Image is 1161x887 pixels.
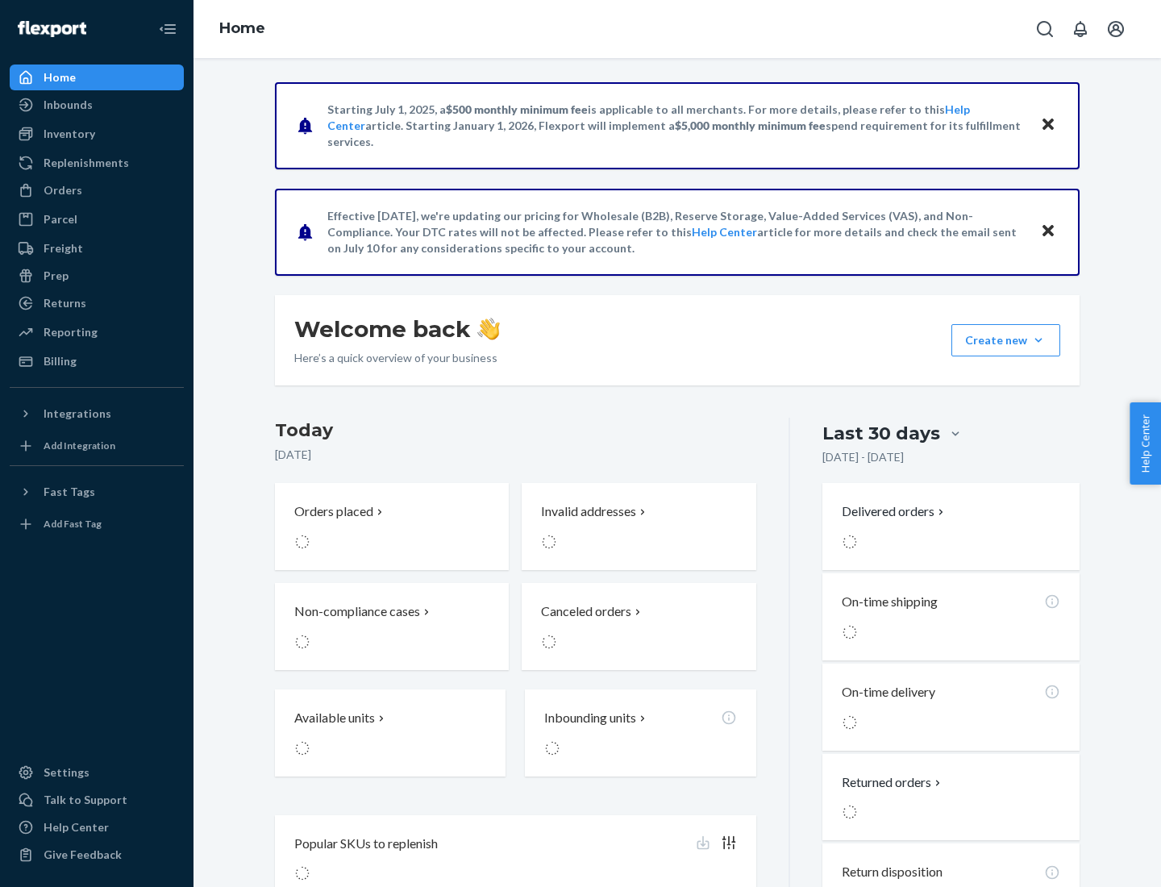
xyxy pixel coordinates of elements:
a: Talk to Support [10,787,184,813]
a: Inbounds [10,92,184,118]
button: Create new [951,324,1060,356]
button: Delivered orders [842,502,947,521]
div: Last 30 days [822,421,940,446]
div: Add Fast Tag [44,517,102,531]
a: Returns [10,290,184,316]
button: Close [1038,220,1059,244]
ol: breadcrumbs [206,6,278,52]
button: Close [1038,114,1059,137]
button: Returned orders [842,773,944,792]
button: Open notifications [1064,13,1096,45]
a: Parcel [10,206,184,232]
div: Replenishments [44,155,129,171]
a: Settings [10,760,184,785]
div: Talk to Support [44,792,127,808]
button: Give Feedback [10,842,184,868]
div: Help Center [44,819,109,835]
p: Here’s a quick overview of your business [294,350,500,366]
p: On-time shipping [842,593,938,611]
p: Canceled orders [541,602,631,621]
div: Give Feedback [44,847,122,863]
a: Add Fast Tag [10,511,184,537]
button: Inbounding units [525,689,755,777]
a: Help Center [10,814,184,840]
button: Canceled orders [522,583,755,670]
p: Starting July 1, 2025, a is applicable to all merchants. For more details, please refer to this a... [327,102,1025,150]
div: Add Integration [44,439,115,452]
button: Open account menu [1100,13,1132,45]
img: hand-wave emoji [477,318,500,340]
a: Freight [10,235,184,261]
div: Settings [44,764,89,781]
button: Help Center [1130,402,1161,485]
p: Return disposition [842,863,943,881]
div: Returns [44,295,86,311]
p: Orders placed [294,502,373,521]
span: $5,000 monthly minimum fee [675,119,826,132]
a: Orders [10,177,184,203]
p: Popular SKUs to replenish [294,835,438,853]
button: Available units [275,689,506,777]
p: Invalid addresses [541,502,636,521]
h3: Today [275,418,756,443]
a: Replenishments [10,150,184,176]
div: Prep [44,268,69,284]
a: Home [10,65,184,90]
p: [DATE] - [DATE] [822,449,904,465]
a: Add Integration [10,433,184,459]
div: Orders [44,182,82,198]
div: Fast Tags [44,484,95,500]
p: Non-compliance cases [294,602,420,621]
div: Parcel [44,211,77,227]
a: Reporting [10,319,184,345]
div: Reporting [44,324,98,340]
div: Inventory [44,126,95,142]
a: Prep [10,263,184,289]
button: Orders placed [275,483,509,570]
a: Inventory [10,121,184,147]
div: Freight [44,240,83,256]
p: Inbounding units [544,709,636,727]
div: Home [44,69,76,85]
div: Inbounds [44,97,93,113]
p: Available units [294,709,375,727]
h1: Welcome back [294,314,500,344]
div: Integrations [44,406,111,422]
button: Fast Tags [10,479,184,505]
span: $500 monthly minimum fee [446,102,588,116]
button: Close Navigation [152,13,184,45]
p: Effective [DATE], we're updating our pricing for Wholesale (B2B), Reserve Storage, Value-Added Se... [327,208,1025,256]
div: Billing [44,353,77,369]
a: Home [219,19,265,37]
p: [DATE] [275,447,756,463]
button: Invalid addresses [522,483,755,570]
button: Open Search Box [1029,13,1061,45]
a: Billing [10,348,184,374]
a: Help Center [692,225,757,239]
img: Flexport logo [18,21,86,37]
button: Integrations [10,401,184,427]
button: Non-compliance cases [275,583,509,670]
p: On-time delivery [842,683,935,702]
